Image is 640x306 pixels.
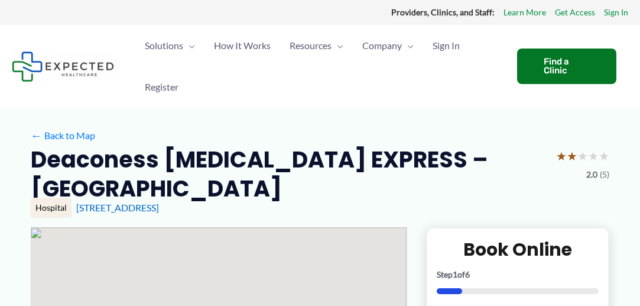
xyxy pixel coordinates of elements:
[290,25,332,66] span: Resources
[577,145,588,167] span: ★
[555,5,595,20] a: Get Access
[31,130,42,141] span: ←
[204,25,280,66] a: How It Works
[214,25,271,66] span: How It Works
[332,25,343,66] span: Menu Toggle
[145,66,178,108] span: Register
[183,25,195,66] span: Menu Toggle
[437,270,599,279] p: Step of
[503,5,546,20] a: Learn More
[353,25,423,66] a: CompanyMenu Toggle
[31,127,95,144] a: ←Back to Map
[437,238,599,261] h2: Book Online
[402,25,414,66] span: Menu Toggle
[433,25,460,66] span: Sign In
[31,198,72,218] div: Hospital
[423,25,469,66] a: Sign In
[567,145,577,167] span: ★
[453,269,457,279] span: 1
[135,66,188,108] a: Register
[135,25,204,66] a: SolutionsMenu Toggle
[465,269,470,279] span: 6
[135,25,505,108] nav: Primary Site Navigation
[31,145,547,204] h2: Deaconess [MEDICAL_DATA] EXPRESS – [GEOGRAPHIC_DATA]
[604,5,628,20] a: Sign In
[391,7,495,17] strong: Providers, Clinics, and Staff:
[145,25,183,66] span: Solutions
[586,167,597,182] span: 2.0
[76,202,159,213] a: [STREET_ADDRESS]
[280,25,353,66] a: ResourcesMenu Toggle
[517,49,616,84] a: Find a Clinic
[600,167,609,182] span: (5)
[588,145,599,167] span: ★
[599,145,609,167] span: ★
[556,145,567,167] span: ★
[362,25,402,66] span: Company
[12,51,114,82] img: Expected Healthcare Logo - side, dark font, small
